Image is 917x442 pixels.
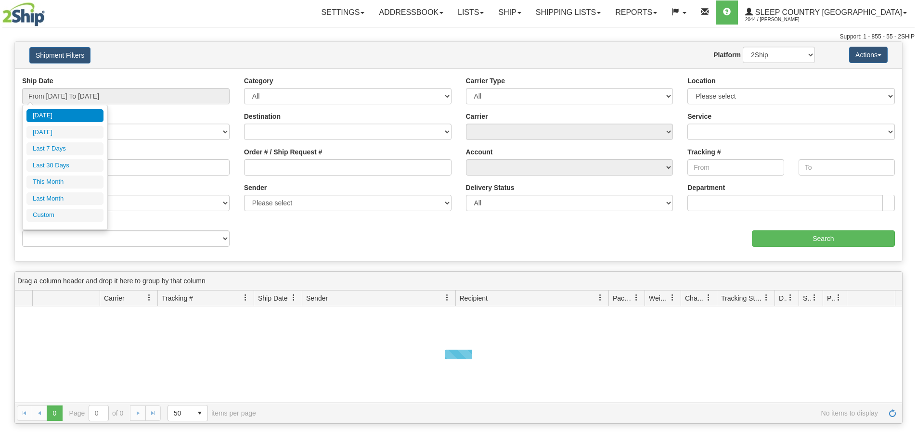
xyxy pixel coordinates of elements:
[649,293,669,303] span: Weight
[713,50,741,60] label: Platform
[830,290,847,306] a: Pickup Status filter column settings
[460,293,488,303] span: Recipient
[26,192,103,205] li: Last Month
[685,293,705,303] span: Charge
[687,159,784,176] input: From
[174,408,186,418] span: 50
[244,183,267,192] label: Sender
[687,147,721,157] label: Tracking #
[779,293,787,303] span: Delivery Status
[258,293,287,303] span: Ship Date
[799,159,895,176] input: To
[244,76,273,86] label: Category
[306,293,328,303] span: Sender
[244,112,281,121] label: Destination
[237,290,254,306] a: Tracking # filter column settings
[758,290,775,306] a: Tracking Status filter column settings
[26,126,103,139] li: [DATE]
[22,76,53,86] label: Ship Date
[806,290,823,306] a: Shipment Issues filter column settings
[244,147,323,157] label: Order # / Ship Request #
[687,183,725,192] label: Department
[608,0,664,25] a: Reports
[849,47,888,63] button: Actions
[466,183,515,192] label: Delivery Status
[700,290,717,306] a: Charge filter column settings
[104,293,125,303] span: Carrier
[592,290,608,306] a: Recipient filter column settings
[26,159,103,172] li: Last 30 Days
[26,176,103,189] li: This Month
[47,405,62,421] span: Page 0
[827,293,835,303] span: Pickup Status
[2,33,915,41] div: Support: 1 - 855 - 55 - 2SHIP
[372,0,451,25] a: Addressbook
[745,15,817,25] span: 2044 / [PERSON_NAME]
[285,290,302,306] a: Ship Date filter column settings
[141,290,157,306] a: Carrier filter column settings
[721,293,763,303] span: Tracking Status
[752,230,895,247] input: Search
[628,290,645,306] a: Packages filter column settings
[466,112,488,121] label: Carrier
[15,272,902,290] div: grid grouping header
[439,290,455,306] a: Sender filter column settings
[26,142,103,155] li: Last 7 Days
[192,405,207,421] span: select
[782,290,799,306] a: Delivery Status filter column settings
[529,0,608,25] a: Shipping lists
[2,2,45,26] img: logo2044.jpg
[168,405,208,421] span: Page sizes drop down
[451,0,491,25] a: Lists
[664,290,681,306] a: Weight filter column settings
[687,112,711,121] label: Service
[69,405,124,421] span: Page of 0
[895,172,916,270] iframe: chat widget
[466,147,493,157] label: Account
[314,0,372,25] a: Settings
[26,209,103,222] li: Custom
[26,109,103,122] li: [DATE]
[613,293,633,303] span: Packages
[885,405,900,421] a: Refresh
[738,0,914,25] a: Sleep Country [GEOGRAPHIC_DATA] 2044 / [PERSON_NAME]
[168,405,256,421] span: items per page
[687,76,715,86] label: Location
[803,293,811,303] span: Shipment Issues
[753,8,902,16] span: Sleep Country [GEOGRAPHIC_DATA]
[29,47,90,63] button: Shipment Filters
[162,293,193,303] span: Tracking #
[270,409,878,417] span: No items to display
[466,76,505,86] label: Carrier Type
[491,0,528,25] a: Ship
